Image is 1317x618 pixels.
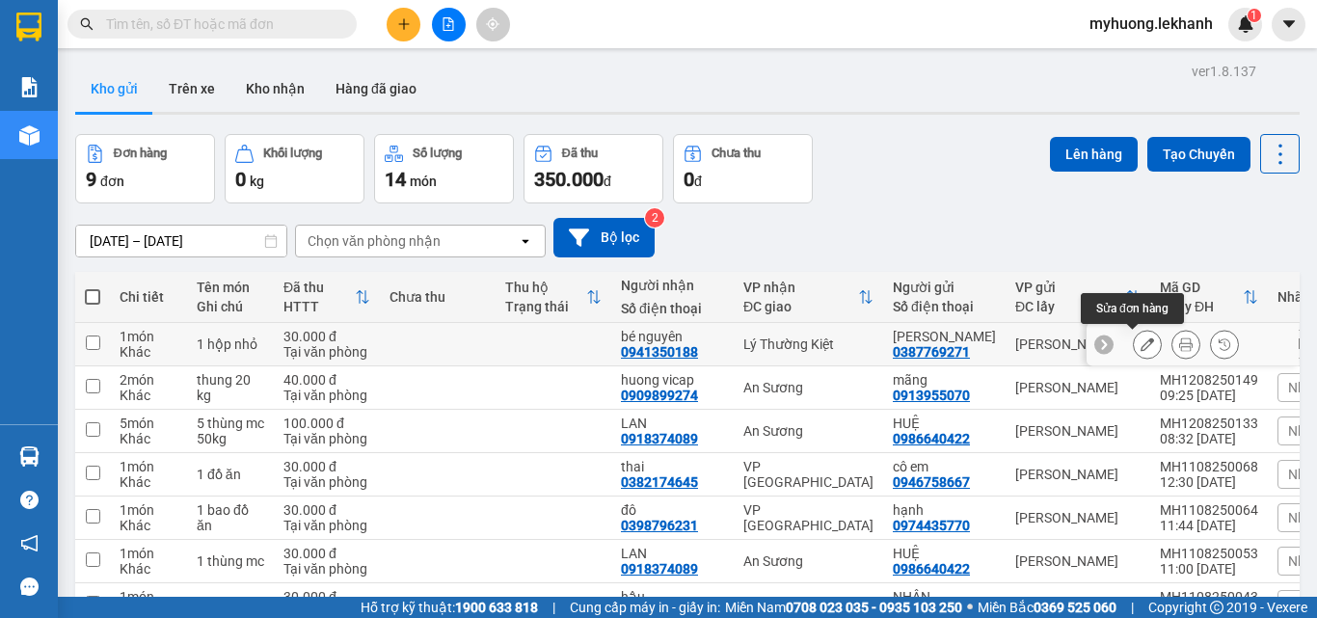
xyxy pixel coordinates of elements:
[120,372,177,388] div: 2 món
[14,124,174,148] div: 30.000
[621,502,724,518] div: đô
[505,299,586,314] div: Trạng thái
[893,388,970,403] div: 0913955070
[743,502,874,533] div: VP [GEOGRAPHIC_DATA]
[374,134,514,203] button: Số lượng14món
[893,502,996,518] div: hạnh
[1133,330,1162,359] div: Sửa đơn hàng
[120,502,177,518] div: 1 món
[524,134,663,203] button: Đã thu350.000đ
[893,459,996,474] div: cô em
[197,502,264,533] div: 1 bao đồ ăn
[621,474,698,490] div: 0382174645
[283,459,370,474] div: 30.000 đ
[1015,553,1141,569] div: [PERSON_NAME]
[283,416,370,431] div: 100.000 đ
[114,147,167,160] div: Đơn hàng
[496,272,611,323] th: Toggle SortBy
[743,597,874,612] div: Lý Thường Kiệt
[1250,9,1257,22] span: 1
[893,431,970,446] div: 0986640422
[893,518,970,533] div: 0974435770
[893,299,996,314] div: Số điện thoại
[621,301,724,316] div: Số điện thoại
[197,597,264,612] div: 1 giấy tờ
[893,561,970,577] div: 0986640422
[725,597,962,618] span: Miền Nam
[120,546,177,561] div: 1 món
[120,344,177,360] div: Khác
[308,231,441,251] div: Chọn văn phòng nhận
[184,18,230,39] span: Nhận:
[1015,467,1141,482] div: [PERSON_NAME]
[1015,597,1141,612] div: [PERSON_NAME]
[283,474,370,490] div: Tại văn phòng
[14,126,44,147] span: CR :
[743,280,858,295] div: VP nhận
[1081,293,1184,324] div: Sửa đơn hàng
[1248,9,1261,22] sup: 1
[684,168,694,191] span: 0
[263,147,322,160] div: Khối lượng
[120,518,177,533] div: Khác
[786,600,962,615] strong: 0708 023 035 - 0935 103 250
[361,597,538,618] span: Hỗ trợ kỹ thuật:
[80,17,94,31] span: search
[893,344,970,360] div: 0387769271
[621,344,698,360] div: 0941350188
[20,491,39,509] span: question-circle
[1210,601,1223,614] span: copyright
[20,534,39,552] span: notification
[645,208,664,228] sup: 2
[76,226,286,256] input: Select a date range.
[197,467,264,482] div: 1 đồ ăn
[967,604,973,611] span: ⚪️
[19,446,40,467] img: warehouse-icon
[1006,272,1150,323] th: Toggle SortBy
[320,66,432,112] button: Hàng đã giao
[1131,597,1134,618] span: |
[1160,388,1258,403] div: 09:25 [DATE]
[621,388,698,403] div: 0909899274
[1150,272,1268,323] th: Toggle SortBy
[230,66,320,112] button: Kho nhận
[893,416,996,431] div: HUỆ
[1074,12,1228,36] span: myhuong.lekhanh
[442,17,455,31] span: file-add
[1015,510,1141,525] div: [PERSON_NAME]
[893,329,996,344] div: c trinh
[1147,137,1250,172] button: Tạo Chuyến
[621,546,724,561] div: LAN
[621,278,724,293] div: Người nhận
[1160,299,1243,314] div: Ngày ĐH
[16,60,171,83] div: [PERSON_NAME]
[283,344,370,360] div: Tại văn phòng
[1237,15,1254,33] img: icon-new-feature
[455,600,538,615] strong: 1900 633 818
[120,289,177,305] div: Chi tiết
[553,218,655,257] button: Bộ lọc
[283,329,370,344] div: 30.000 đ
[534,168,604,191] span: 350.000
[197,553,264,569] div: 1 thùng mc
[1015,380,1141,395] div: [PERSON_NAME]
[19,77,40,97] img: solution-icon
[621,416,724,431] div: LAN
[621,329,724,344] div: bé nguyên
[1034,600,1116,615] strong: 0369 525 060
[1272,8,1305,41] button: caret-down
[397,17,411,31] span: plus
[385,168,406,191] span: 14
[694,174,702,189] span: đ
[387,8,420,41] button: plus
[621,561,698,577] div: 0918374089
[120,589,177,605] div: 1 món
[274,272,380,323] th: Toggle SortBy
[562,147,598,160] div: Đã thu
[621,518,698,533] div: 0398796231
[120,431,177,446] div: Khác
[1160,518,1258,533] div: 11:44 [DATE]
[19,125,40,146] img: warehouse-icon
[1160,431,1258,446] div: 08:32 [DATE]
[712,147,761,160] div: Chưa thu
